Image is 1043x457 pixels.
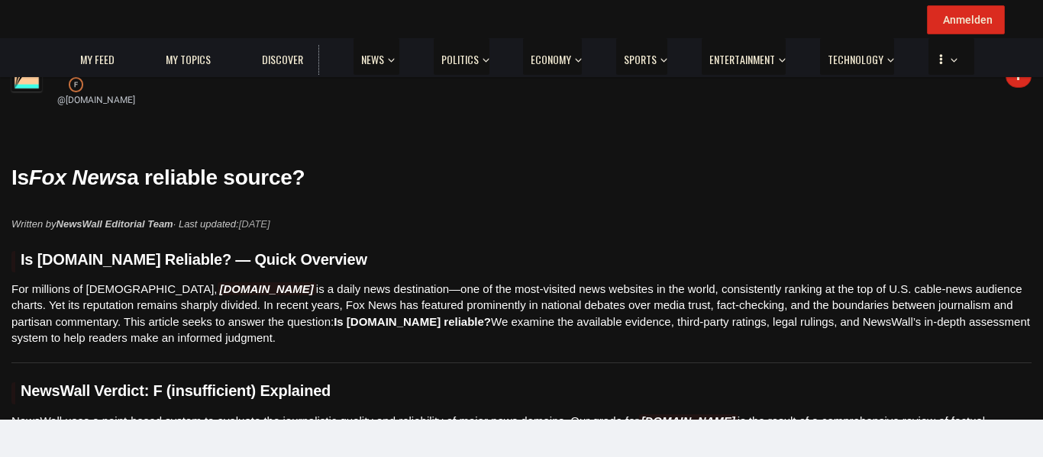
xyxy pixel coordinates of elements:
[523,38,582,75] button: Economy
[11,164,1032,191] h1: Is a reliable source?
[441,53,479,66] span: Politics
[434,38,489,75] button: Politics
[531,53,571,66] span: Economy
[29,166,127,189] span: Fox News
[434,45,486,75] a: Politics
[709,53,775,66] span: Entertainment
[361,53,384,66] span: News
[820,45,891,75] a: Technology
[354,38,399,75] button: News
[80,53,115,66] span: My Feed
[11,413,1032,446] p: NewsWall uses a point-based system to evaluate the journalistic quality and reliability of major ...
[11,383,1032,404] h2: NewsWall Verdict: F (insufficient) Explained
[218,282,316,295] em: [DOMAIN_NAME]
[262,53,303,66] span: Discover
[639,414,738,427] em: [DOMAIN_NAME]
[943,14,993,26] span: Anmelden
[616,45,664,75] a: Sports
[354,45,392,75] a: News
[57,218,173,230] strong: NewsWall Editorial Team
[828,53,883,66] span: Technology
[69,77,83,92] a: F
[11,217,1032,232] p: Written by · Last updated:
[74,80,78,90] div: F
[166,53,211,66] span: My topics
[624,53,657,66] span: Sports
[820,38,894,75] button: Technology
[927,5,1005,34] button: Anmelden
[702,38,786,75] button: Entertainment
[523,45,579,75] a: Economy
[57,94,970,107] div: @[DOMAIN_NAME]
[702,45,783,75] a: Entertainment
[11,281,1032,346] p: For millions of [DEMOGRAPHIC_DATA], is a daily news destination—one of the most-visited news webs...
[11,251,1032,272] h2: Is [DOMAIN_NAME] Reliable? — Quick Overview
[239,218,270,230] time: [DATE]
[616,38,667,75] button: Sports
[334,315,491,328] strong: Is [DOMAIN_NAME] reliable?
